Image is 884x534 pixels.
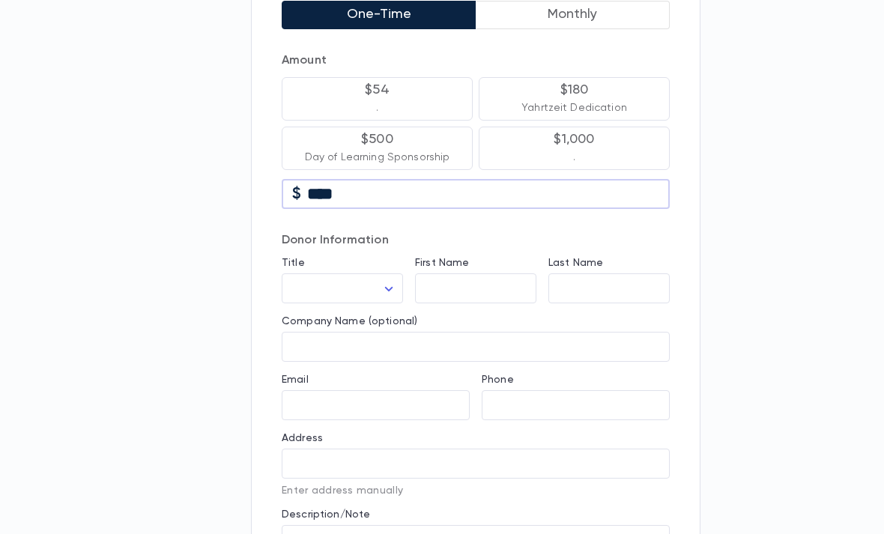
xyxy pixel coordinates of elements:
[479,77,670,121] button: $180Yahrtzeit Dedication
[554,132,594,147] p: $1,000
[282,315,417,327] label: Company Name (optional)
[415,257,469,269] label: First Name
[282,53,670,68] p: Amount
[548,257,603,269] label: Last Name
[365,82,390,97] p: $54
[282,233,670,248] p: Donor Information
[476,1,670,29] button: Monthly
[282,485,670,497] p: Enter address manually
[282,127,473,170] button: $500Day of Learning Sponsorship
[573,150,575,165] p: .
[282,77,473,121] button: $54.
[482,374,514,386] label: Phone
[305,150,450,165] p: Day of Learning Sponsorship
[292,186,301,201] p: $
[282,432,323,444] label: Address
[376,100,378,115] p: .
[521,100,627,115] p: Yahrtzeit Dedication
[560,82,589,97] p: $180
[282,1,476,29] button: One-Time
[282,274,403,303] div: ​
[282,257,305,269] label: Title
[361,132,393,147] p: $500
[282,509,370,521] label: Description/Note
[479,127,670,170] button: $1,000.
[282,374,309,386] label: Email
